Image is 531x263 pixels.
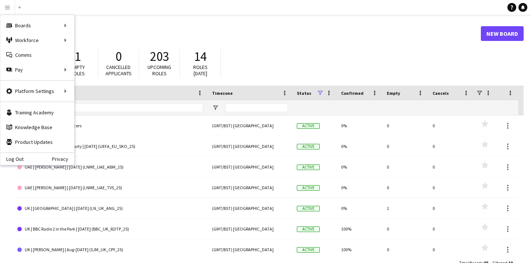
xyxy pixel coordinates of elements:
[382,136,428,156] div: 0
[337,157,382,177] div: 0%
[341,90,364,96] span: Confirmed
[105,64,132,77] span: Cancelled applicants
[428,239,474,260] div: 0
[17,219,203,239] a: UK | BBC Radio 2 in the Park | [DATE] (BBC_UK_R2ITP_25)
[150,48,169,65] span: 203
[297,123,320,129] span: Active
[0,120,74,135] a: Knowledge Base
[74,48,81,65] span: 1
[297,206,320,211] span: Active
[0,135,74,149] a: Product Updates
[0,62,74,77] div: Pay
[31,103,203,112] input: Board name Filter Input
[208,219,292,239] div: (GMT/BST) [GEOGRAPHIC_DATA]
[208,136,292,156] div: (GMT/BST) [GEOGRAPHIC_DATA]
[297,247,320,253] span: Active
[17,136,203,157] a: EU | UEFA Season Kick-off Party | [DATE] (UEFA_EU_SKO_25)
[208,198,292,218] div: (GMT/BST) [GEOGRAPHIC_DATA]
[17,198,203,219] a: UK | [GEOGRAPHIC_DATA] | [DATE] (LN_UK_ANG_25)
[428,177,474,198] div: 0
[0,156,24,162] a: Log Out
[382,198,428,218] div: 1
[0,48,74,62] a: Comms
[208,177,292,198] div: (GMT/BST) [GEOGRAPHIC_DATA]
[433,90,449,96] span: Cancels
[70,64,85,77] span: Empty roles
[382,157,428,177] div: 0
[17,177,203,198] a: UAE | [PERSON_NAME] | [DATE] (LNME_UAE_TVS_25)
[337,198,382,218] div: 0%
[428,136,474,156] div: 0
[297,144,320,149] span: Active
[337,115,382,136] div: 0%
[0,18,74,33] div: Boards
[52,156,74,162] a: Privacy
[17,115,203,136] a: 1. FAB | Long Term Freelancers
[17,239,203,260] a: UK | [PERSON_NAME] | Aug-[DATE] (SJM_UK_CPY_25)
[208,157,292,177] div: (GMT/BST) [GEOGRAPHIC_DATA]
[382,219,428,239] div: 0
[0,33,74,48] div: Workforce
[212,104,219,111] button: Open Filter Menu
[428,157,474,177] div: 0
[208,239,292,260] div: (GMT/BST) [GEOGRAPHIC_DATA]
[297,185,320,191] span: Active
[17,157,203,177] a: UAE | [PERSON_NAME] | [DATE] (LNME_UAE_ABM_25)
[194,48,206,65] span: 14
[337,219,382,239] div: 100%
[428,115,474,136] div: 0
[428,198,474,218] div: 0
[225,103,288,112] input: Timezone Filter Input
[337,177,382,198] div: 0%
[0,84,74,98] div: Platform Settings
[387,90,400,96] span: Empty
[0,105,74,120] a: Training Academy
[297,226,320,232] span: Active
[13,28,481,39] h1: Boards
[208,115,292,136] div: (GMT/BST) [GEOGRAPHIC_DATA]
[193,64,208,77] span: Roles [DATE]
[337,136,382,156] div: 0%
[297,165,320,170] span: Active
[481,26,524,41] a: New Board
[382,239,428,260] div: 0
[382,115,428,136] div: 0
[297,90,311,96] span: Status
[382,177,428,198] div: 0
[337,239,382,260] div: 100%
[115,48,122,65] span: 0
[428,219,474,239] div: 0
[147,64,171,77] span: Upcoming roles
[212,90,233,96] span: Timezone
